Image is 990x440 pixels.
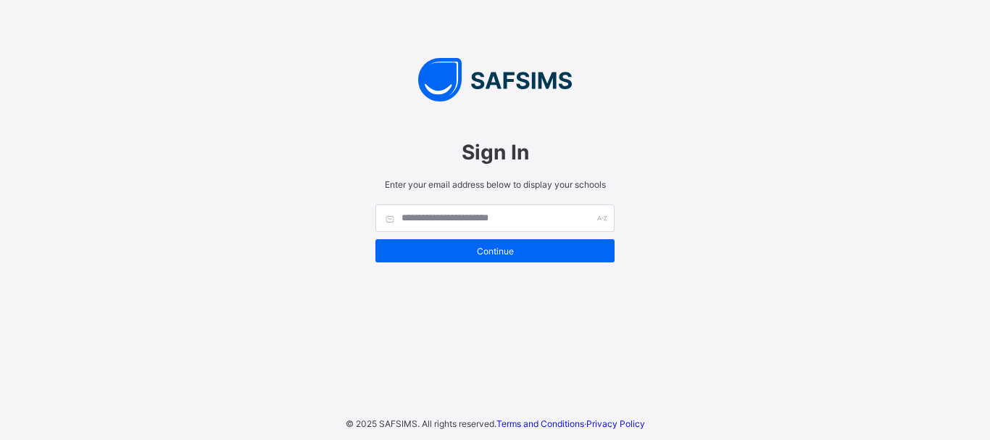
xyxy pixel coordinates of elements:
[496,418,584,429] a: Terms and Conditions
[375,140,615,165] span: Sign In
[586,418,645,429] a: Privacy Policy
[496,418,645,429] span: ·
[361,58,629,101] img: SAFSIMS Logo
[375,179,615,190] span: Enter your email address below to display your schools
[386,246,604,257] span: Continue
[346,418,496,429] span: © 2025 SAFSIMS. All rights reserved.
